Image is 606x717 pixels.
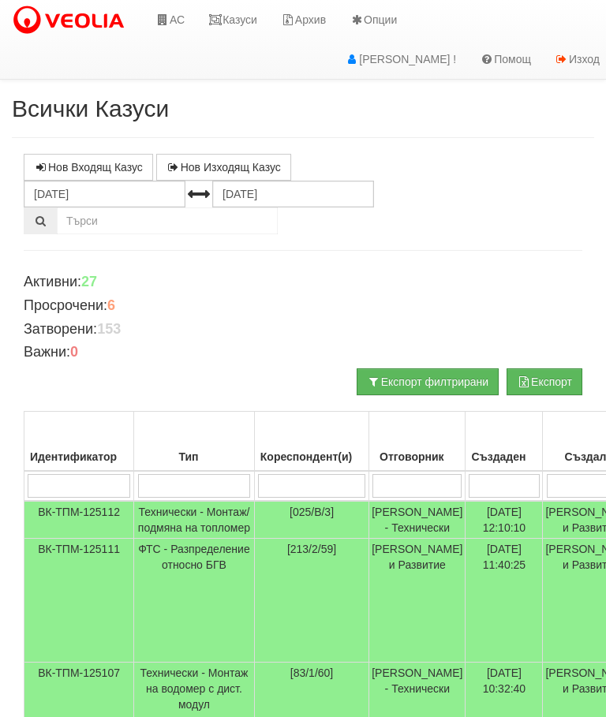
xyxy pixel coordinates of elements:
[134,539,255,663] td: ФТС - Разпределение относно БГВ
[134,412,255,472] th: Тип: No sort applied, activate to apply an ascending sort
[466,501,543,539] td: [DATE] 12:10:10
[57,207,278,234] input: Търсене по Идентификатор, Бл/Вх/Ап, Тип, Описание, Моб. Номер, Имейл, Файл, Коментар,
[137,446,252,468] div: Тип
[507,368,582,395] button: Експорт
[257,446,366,468] div: Кореспондент(и)
[369,412,466,472] th: Отговорник: No sort applied, activate to apply an ascending sort
[134,501,255,539] td: Технически - Монтаж/подмяна на топломер
[468,446,540,468] div: Създаден
[24,322,582,338] h4: Затворени:
[107,297,115,313] b: 6
[24,539,134,663] td: ВК-ТПМ-125111
[466,412,543,472] th: Създаден: No sort applied, activate to apply an ascending sort
[27,446,131,468] div: Идентификатор
[24,345,582,360] h4: Важни:
[24,298,582,314] h4: Просрочени:
[12,4,132,37] img: VeoliaLogo.png
[290,667,334,679] span: [83/1/60]
[357,368,499,395] button: Експорт филтрирани
[24,154,153,181] a: Нов Входящ Казус
[333,39,468,79] a: [PERSON_NAME] !
[12,95,594,121] h2: Всички Казуси
[369,539,466,663] td: [PERSON_NAME] и Развитие
[468,39,543,79] a: Помощ
[290,506,334,518] span: [025/В/3]
[97,321,121,337] b: 153
[254,412,368,472] th: Кореспондент(и): No sort applied, activate to apply an ascending sort
[24,274,582,290] h4: Активни:
[466,539,543,663] td: [DATE] 11:40:25
[372,446,462,468] div: Отговорник
[70,344,78,360] b: 0
[369,501,466,539] td: [PERSON_NAME] - Технически
[287,543,336,555] span: [213/2/59]
[24,412,134,472] th: Идентификатор: No sort applied, activate to apply an ascending sort
[156,154,291,181] a: Нов Изходящ Казус
[81,274,97,289] b: 27
[24,501,134,539] td: ВК-ТПМ-125112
